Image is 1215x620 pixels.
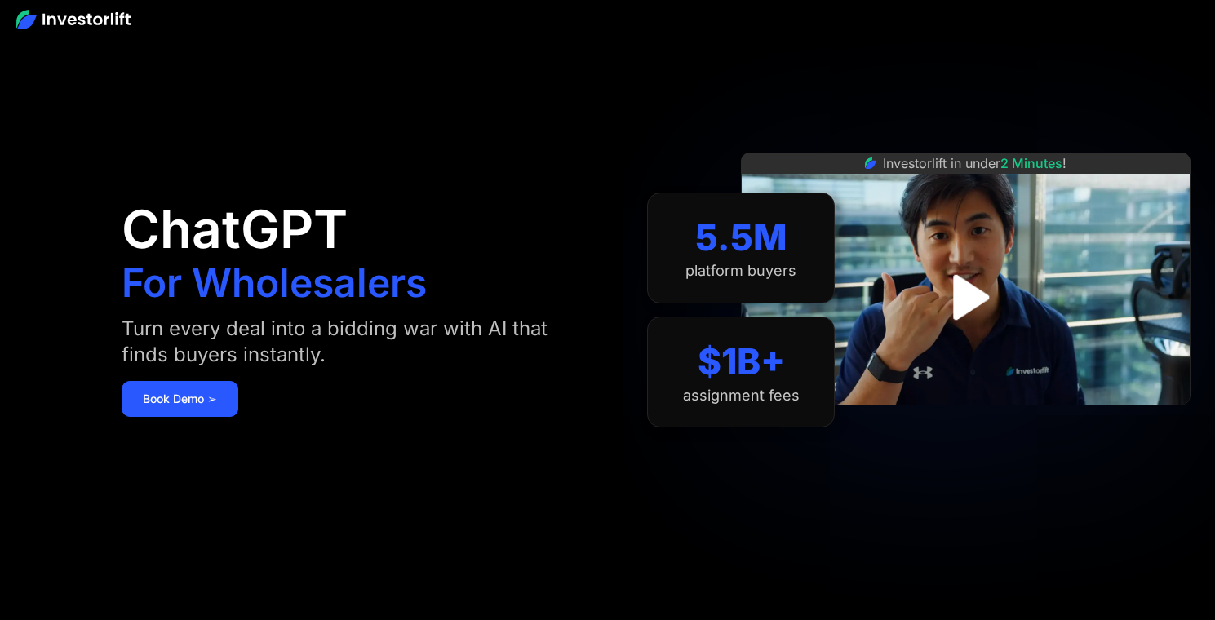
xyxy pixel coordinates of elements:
[929,261,1002,334] a: open lightbox
[122,381,238,417] a: Book Demo ➢
[122,316,557,368] div: Turn every deal into a bidding war with AI that finds buyers instantly.
[1000,155,1062,171] span: 2 Minutes
[122,263,427,303] h1: For Wholesalers
[683,387,800,405] div: assignment fees
[695,216,787,259] div: 5.5M
[883,153,1066,173] div: Investorlift in under !
[122,203,348,255] h1: ChatGPT
[698,340,785,383] div: $1B+
[844,414,1089,433] iframe: Customer reviews powered by Trustpilot
[685,262,796,280] div: platform buyers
